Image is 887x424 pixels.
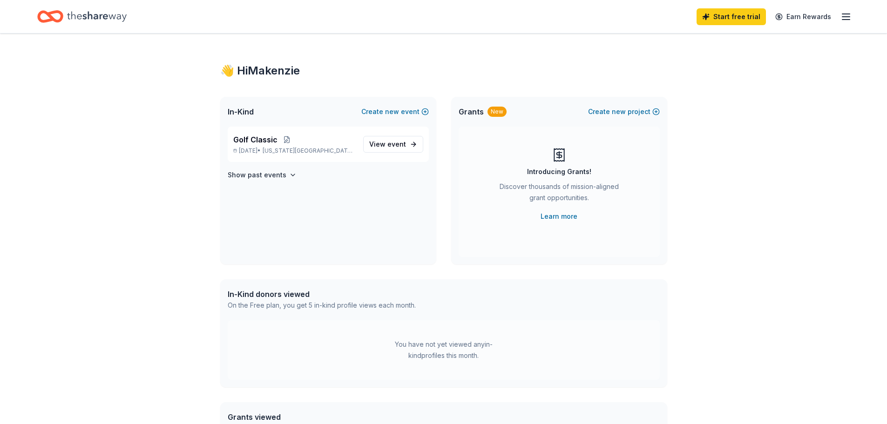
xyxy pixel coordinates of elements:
button: Createnewevent [361,106,429,117]
p: [DATE] • [233,147,356,155]
span: Golf Classic [233,134,278,145]
span: In-Kind [228,106,254,117]
h4: Show past events [228,169,286,181]
div: On the Free plan, you get 5 in-kind profile views each month. [228,300,416,311]
div: Grants viewed [228,411,411,423]
div: New [488,107,507,117]
a: Learn more [541,211,577,222]
button: Createnewproject [588,106,660,117]
a: View event [363,136,423,153]
div: 👋 Hi Makenzie [220,63,667,78]
span: Grants [459,106,484,117]
button: Show past events [228,169,297,181]
div: You have not yet viewed any in-kind profiles this month. [386,339,502,361]
a: Earn Rewards [770,8,837,25]
div: In-Kind donors viewed [228,289,416,300]
span: new [612,106,626,117]
span: event [387,140,406,148]
div: Introducing Grants! [527,166,591,177]
div: Discover thousands of mission-aligned grant opportunities. [496,181,623,207]
span: [US_STATE][GEOGRAPHIC_DATA], [GEOGRAPHIC_DATA] [263,147,355,155]
a: Home [37,6,127,27]
span: View [369,139,406,150]
span: new [385,106,399,117]
a: Start free trial [697,8,766,25]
